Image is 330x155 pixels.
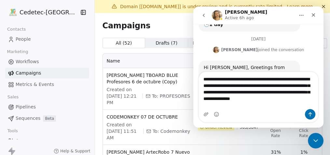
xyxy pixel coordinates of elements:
[5,68,89,78] a: Campaigns
[107,121,141,141] span: Created on [DATE] 11:51 AM
[54,148,90,154] a: Help & Support
[5,113,89,124] a: SequencesBeta
[16,58,39,65] span: Workflows
[308,133,323,148] iframe: Intercom live chat
[16,115,40,122] span: Sequences
[16,104,36,110] span: Pipelines
[193,7,323,128] iframe: Intercom live chat
[16,81,54,88] span: Metrics & Events
[156,40,177,47] span: Drafts ( 7 )
[5,135,89,146] a: Apps
[5,126,21,136] span: Tools
[107,114,190,120] span: CODEMONKEY 07 DE OCTUBRE
[5,92,21,102] span: Sales
[153,128,190,134] span: To: Codemonkey
[5,102,89,112] a: Pipelines
[5,34,89,45] a: People
[16,70,41,77] span: Campaigns
[107,72,190,85] span: [PERSON_NAME] TBOARD BLUE Profesores 6 de octubre (Copy)
[103,21,151,30] span: Campaigns
[43,115,56,122] span: Beta
[16,36,31,43] span: People
[9,8,17,16] img: IMAGEN%2010%20A%C3%83%C2%91OS.png
[5,56,89,67] a: Workflows
[193,40,226,47] span: In Progress ( 2 )
[107,86,140,106] span: Created on [DATE] 12:21 PM
[5,79,89,90] a: Metrics & Events
[8,7,75,18] button: Cedetec-[GEOGRAPHIC_DATA]
[20,8,78,17] span: Cedetec-[GEOGRAPHIC_DATA]
[103,54,194,68] th: Name
[287,3,313,10] a: Learn more
[60,148,90,154] span: Help & Support
[4,47,31,57] span: Marketing
[266,128,285,138] span: Open Rate
[4,24,29,34] span: Contacts
[152,93,190,99] span: To: PROFESORES
[120,4,283,9] span: Domain [[DOMAIN_NAME]] is under review and is currently rate limited.
[16,137,27,144] span: Apps
[296,128,312,138] span: Click Rate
